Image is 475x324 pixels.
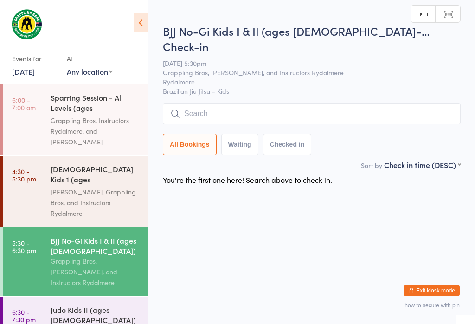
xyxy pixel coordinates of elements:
time: 6:00 - 7:00 am [12,96,36,111]
a: 6:00 -7:00 amSparring Session - All Levels (ages [DEMOGRAPHIC_DATA]+)Grappling Bros, Instructors ... [3,84,148,155]
div: BJJ No-Gi Kids I & II (ages [DEMOGRAPHIC_DATA]) [51,235,140,256]
time: 6:30 - 7:30 pm [12,308,36,323]
div: You're the first one here! Search above to check in. [163,175,332,185]
h2: BJJ No-Gi Kids I & II (ages [DEMOGRAPHIC_DATA]-… Check-in [163,23,461,54]
time: 4:30 - 5:30 pm [12,168,36,182]
div: At [67,51,113,66]
button: Checked in [263,134,312,155]
span: Brazilian Jiu Jitsu - Kids [163,86,461,96]
div: Check in time (DESC) [384,160,461,170]
button: how to secure with pin [404,302,460,309]
div: Sparring Session - All Levels (ages [DEMOGRAPHIC_DATA]+) [51,92,140,115]
span: Rydalmere [163,77,446,86]
a: [DATE] [12,66,35,77]
span: [DATE] 5:30pm [163,58,446,68]
a: 4:30 -5:30 pm[DEMOGRAPHIC_DATA] Kids 1 (ages [DEMOGRAPHIC_DATA])[PERSON_NAME], Grappling Bros, an... [3,156,148,227]
input: Search [163,103,461,124]
span: Grappling Bros, [PERSON_NAME], and Instructors Rydalmere [163,68,446,77]
div: [PERSON_NAME], Grappling Bros, and Instructors Rydalmere [51,187,140,219]
time: 5:30 - 6:30 pm [12,239,36,254]
a: 5:30 -6:30 pmBJJ No-Gi Kids I & II (ages [DEMOGRAPHIC_DATA])Grappling Bros, [PERSON_NAME], and In... [3,227,148,296]
button: Exit kiosk mode [404,285,460,296]
label: Sort by [361,161,382,170]
button: All Bookings [163,134,217,155]
div: [DEMOGRAPHIC_DATA] Kids 1 (ages [DEMOGRAPHIC_DATA]) [51,164,140,187]
button: Waiting [221,134,258,155]
div: Events for [12,51,58,66]
div: Any location [67,66,113,77]
img: Grappling Bros Rydalmere [9,7,44,42]
div: Grappling Bros, Instructors Rydalmere, and [PERSON_NAME] [51,115,140,147]
div: Grappling Bros, [PERSON_NAME], and Instructors Rydalmere [51,256,140,288]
